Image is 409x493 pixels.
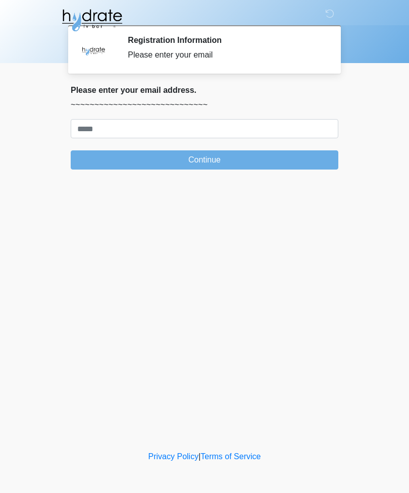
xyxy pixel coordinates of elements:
[128,49,323,61] div: Please enter your email
[71,99,338,111] p: ~~~~~~~~~~~~~~~~~~~~~~~~~~~~~
[148,452,199,461] a: Privacy Policy
[61,8,123,33] img: Hydrate IV Bar - Fort Collins Logo
[71,150,338,170] button: Continue
[78,35,109,66] img: Agent Avatar
[198,452,200,461] a: |
[200,452,261,461] a: Terms of Service
[71,85,338,95] h2: Please enter your email address.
